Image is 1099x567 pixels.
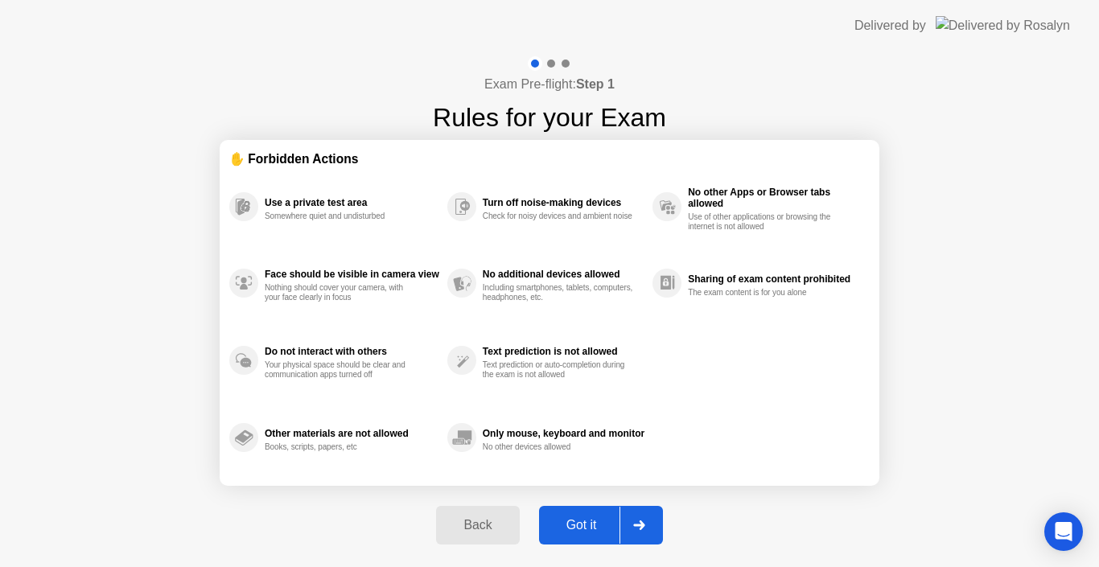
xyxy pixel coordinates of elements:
[688,212,840,232] div: Use of other applications or browsing the internet is not allowed
[265,197,439,208] div: Use a private test area
[688,273,862,285] div: Sharing of exam content prohibited
[265,346,439,357] div: Do not interact with others
[265,428,439,439] div: Other materials are not allowed
[441,518,514,532] div: Back
[688,288,840,298] div: The exam content is for you alone
[483,212,635,221] div: Check for noisy devices and ambient noise
[483,442,635,452] div: No other devices allowed
[854,16,926,35] div: Delivered by
[688,187,862,209] div: No other Apps or Browser tabs allowed
[484,75,615,94] h4: Exam Pre-flight:
[483,360,635,380] div: Text prediction or auto-completion during the exam is not allowed
[265,269,439,280] div: Face should be visible in camera view
[483,269,644,280] div: No additional devices allowed
[483,346,644,357] div: Text prediction is not allowed
[576,77,615,91] b: Step 1
[1044,512,1083,551] div: Open Intercom Messenger
[265,442,417,452] div: Books, scripts, papers, etc
[539,506,663,544] button: Got it
[483,428,644,439] div: Only mouse, keyboard and monitor
[229,150,870,168] div: ✋ Forbidden Actions
[265,283,417,302] div: Nothing should cover your camera, with your face clearly in focus
[265,212,417,221] div: Somewhere quiet and undisturbed
[433,98,666,137] h1: Rules for your Exam
[436,506,519,544] button: Back
[265,360,417,380] div: Your physical space should be clear and communication apps turned off
[483,283,635,302] div: Including smartphones, tablets, computers, headphones, etc.
[483,197,644,208] div: Turn off noise-making devices
[544,518,619,532] div: Got it
[936,16,1070,35] img: Delivered by Rosalyn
